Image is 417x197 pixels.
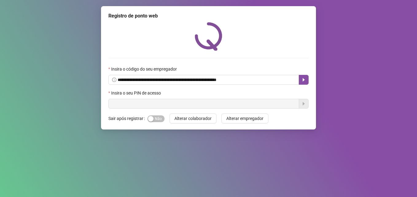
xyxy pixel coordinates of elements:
[108,114,147,123] label: Sair após registrar
[108,12,309,20] div: Registro de ponto web
[170,114,216,123] button: Alterar colaborador
[174,115,212,122] span: Alterar colaborador
[108,66,181,72] label: Insira o código do seu empregador
[195,22,222,51] img: QRPoint
[108,90,165,96] label: Insira o seu PIN de acesso
[112,78,116,82] span: info-circle
[301,77,306,82] span: caret-right
[226,115,263,122] span: Alterar empregador
[221,114,268,123] button: Alterar empregador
